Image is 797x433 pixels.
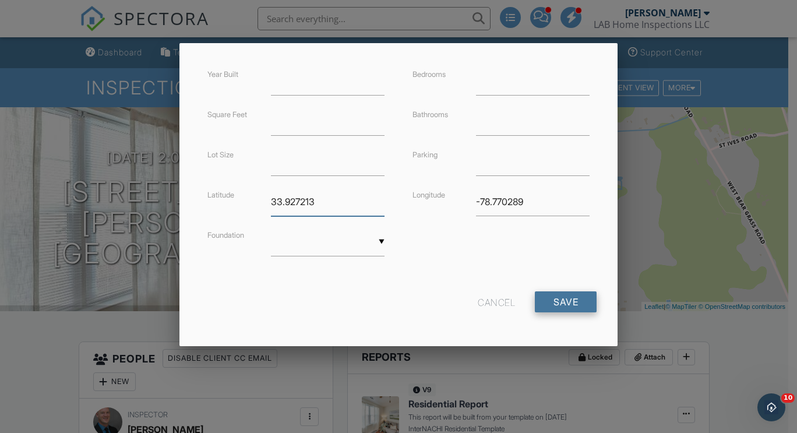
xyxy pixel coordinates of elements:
input: Save [535,291,597,312]
label: Longitude [412,191,445,199]
span: 10 [781,393,795,403]
label: Square Feet [207,110,247,119]
label: Year Built [207,70,238,79]
label: Latitude [207,191,234,199]
iframe: Intercom live chat [757,393,785,421]
label: Bathrooms [412,110,448,119]
div: Cancel [478,291,515,312]
label: Parking [412,150,438,159]
label: Lot Size [207,150,234,159]
label: Bedrooms [412,70,446,79]
label: Foundation [207,231,244,240]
